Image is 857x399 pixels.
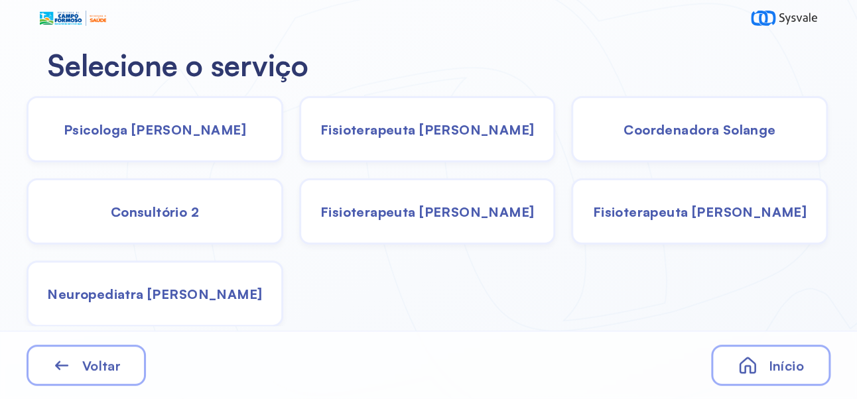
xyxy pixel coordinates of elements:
span: Fisioterapeuta [PERSON_NAME] [593,203,807,220]
span: Coordenadora Solange [624,121,775,138]
h2: Selecione o serviço [48,47,809,84]
span: Neuropediatra [PERSON_NAME] [47,286,262,302]
span: Voltar [82,357,121,374]
span: Consultório 2 [111,203,199,220]
span: Fisioterapeuta [PERSON_NAME] [320,121,534,138]
span: Fisioterapeuta [PERSON_NAME] [320,203,534,220]
img: Logotipo do estabelecimento [40,11,106,26]
span: Psicologa [PERSON_NAME] [64,121,246,138]
span: Início [768,357,803,374]
img: logo-sysvale.svg [751,11,817,26]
